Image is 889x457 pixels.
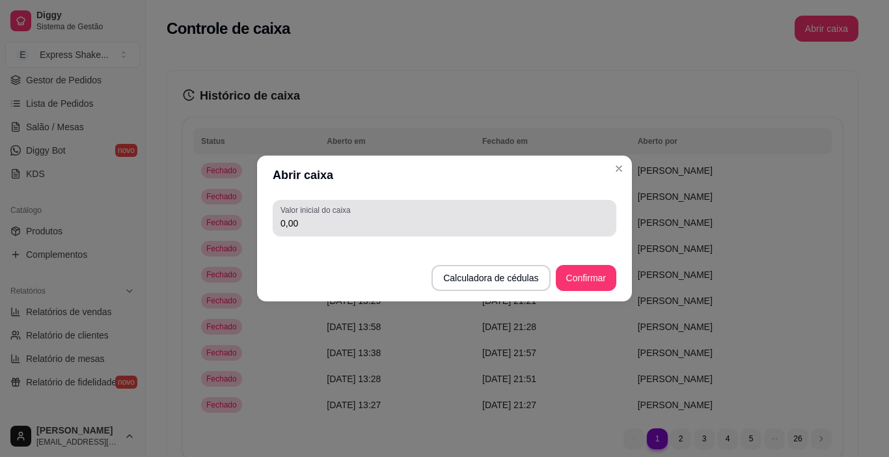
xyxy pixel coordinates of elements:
[609,158,629,179] button: Close
[431,265,550,291] button: Calculadora de cédulas
[280,217,609,230] input: Valor inicial do caixa
[257,156,632,195] header: Abrir caixa
[280,204,355,215] label: Valor inicial do caixa
[556,265,616,291] button: Confirmar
